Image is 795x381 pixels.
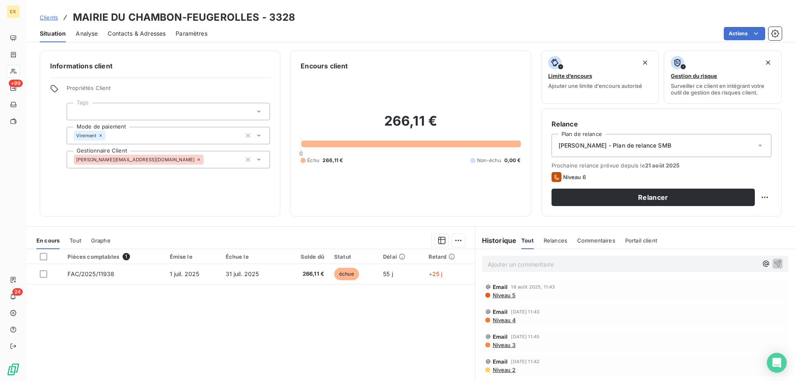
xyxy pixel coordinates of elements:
span: FAC/2025/11938 [67,270,114,277]
span: [DATE] 11:45 [511,334,540,339]
h2: 266,11 € [301,113,520,138]
div: EX [7,5,20,18]
span: Non-échu [477,157,501,164]
h3: MAIRIE DU CHAMBON-FEUGEROLLES - 3328 [73,10,295,25]
span: Niveau 3 [492,342,516,348]
h6: Relance [552,119,771,129]
span: Relances [544,237,567,244]
button: Gestion du risqueSurveiller ce client en intégrant votre outil de gestion des risques client. [664,51,782,104]
a: +99 [7,81,19,95]
span: Propriétés Client [67,85,270,96]
span: 1 [123,253,130,260]
span: [DATE] 11:42 [511,359,540,364]
h6: Encours client [301,61,348,71]
span: 0 [299,150,303,157]
button: Limite d’encoursAjouter une limite d’encours autorisé [541,51,659,104]
span: Commentaires [577,237,615,244]
span: Analyse [76,29,98,38]
button: Actions [724,27,765,40]
span: Niveau 6 [563,174,586,180]
a: Clients [40,13,58,22]
span: [PERSON_NAME] - Plan de relance SMB [559,141,671,150]
span: Niveau 2 [492,366,516,373]
span: échue [334,268,359,280]
span: 18 août 2025, 11:43 [511,284,555,289]
div: Émise le [170,253,216,260]
div: Délai [383,253,419,260]
span: Contacts & Adresses [108,29,166,38]
button: Relancer [552,189,755,206]
input: Ajouter une valeur [204,156,210,163]
input: Ajouter une valeur [106,132,112,139]
div: Solde dû [287,253,324,260]
span: 55 j [383,270,393,277]
span: Email [493,308,508,315]
span: 31 juil. 2025 [226,270,259,277]
span: Prochaine relance prévue depuis le [552,162,771,169]
span: Niveau 4 [492,317,516,323]
span: 266,11 € [323,157,343,164]
span: Portail client [625,237,657,244]
span: Surveiller ce client en intégrant votre outil de gestion des risques client. [671,83,775,96]
span: 266,11 € [287,270,324,278]
input: Ajouter une valeur [74,108,80,115]
span: [DATE] 11:43 [511,309,540,314]
img: Logo LeanPay [7,363,20,376]
span: Niveau 5 [492,292,516,298]
span: En cours [36,237,60,244]
span: 0,00 € [504,157,521,164]
span: Email [493,284,508,290]
div: Statut [334,253,373,260]
span: Email [493,358,508,365]
span: Échu [307,157,319,164]
h6: Historique [475,235,517,245]
span: Tout [521,237,534,244]
span: 21 août 2025 [645,162,680,169]
div: Pièces comptables [67,253,159,260]
span: Tout [70,237,81,244]
span: Paramètres [176,29,207,38]
span: Situation [40,29,66,38]
span: [PERSON_NAME][EMAIL_ADDRESS][DOMAIN_NAME] [76,157,195,162]
span: +25 j [429,270,443,277]
span: +99 [9,80,23,87]
span: Clients [40,14,58,21]
span: Email [493,333,508,340]
span: Graphe [91,237,111,244]
span: 1 juil. 2025 [170,270,200,277]
span: 24 [12,288,23,296]
span: Limite d’encours [548,73,592,79]
span: Ajouter une limite d’encours autorisé [548,83,642,89]
div: Échue le [226,253,277,260]
div: Open Intercom Messenger [767,353,787,373]
span: Virement [76,133,96,138]
div: Retard [429,253,470,260]
h6: Informations client [50,61,270,71]
span: Gestion du risque [671,73,717,79]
